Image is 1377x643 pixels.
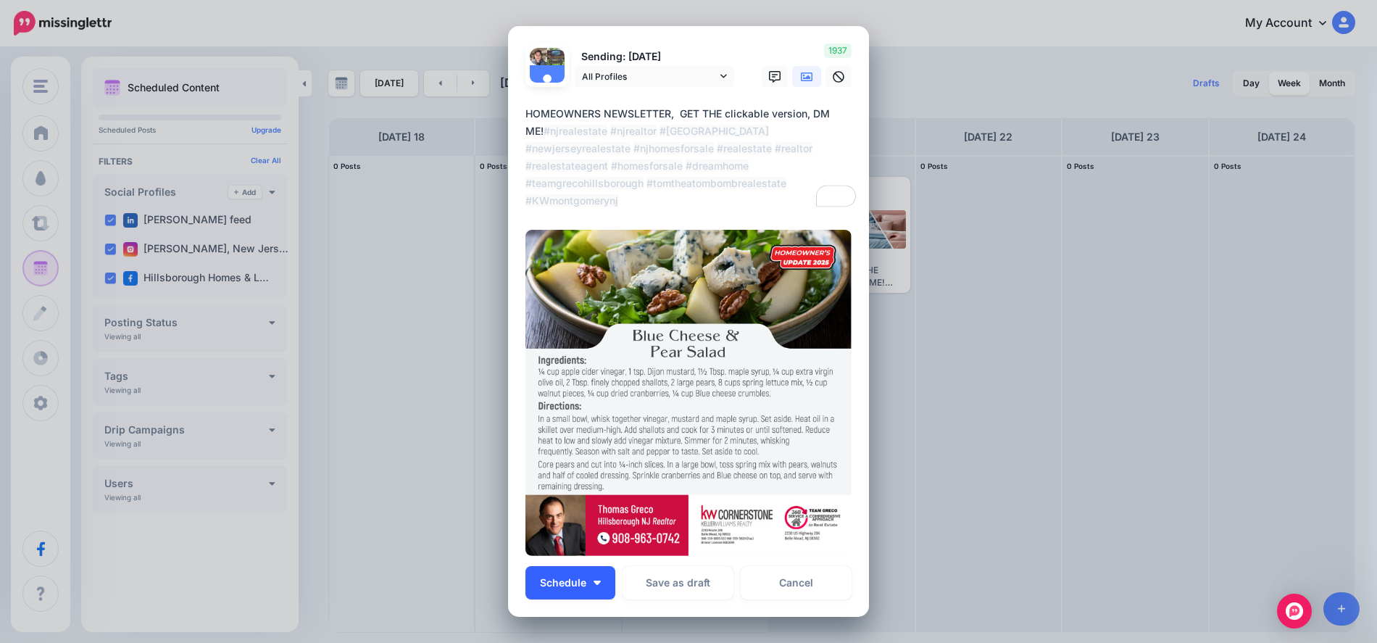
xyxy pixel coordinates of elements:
a: Cancel [741,566,852,600]
img: user_default_image.png [530,65,565,100]
span: Schedule [540,578,586,588]
span: 1937 [824,43,852,58]
div: HOMEOWNERS NEWSLETTER, GET THE clickable version, DM ME! [525,105,859,210]
div: Open Intercom Messenger [1277,594,1312,629]
button: Schedule [525,566,615,600]
p: Sending: [DATE] [575,49,734,65]
img: JJYY5MOKG0AXZEPT2PTXVZIS5KJK0S3P.jpg [525,230,852,556]
img: arrow-down-white.png [594,581,601,585]
button: Save as draft [623,566,733,600]
span: All Profiles [582,69,717,84]
a: All Profiles [575,66,734,87]
textarea: To enrich screen reader interactions, please activate Accessibility in Grammarly extension settings [525,105,859,210]
img: 327268531_724594952348832_4066971541480340163_n-bsa142741.jpg [530,48,547,65]
img: 359532161_651874630310032_161034246859056870_n-bsa149543.jpg [547,48,565,65]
